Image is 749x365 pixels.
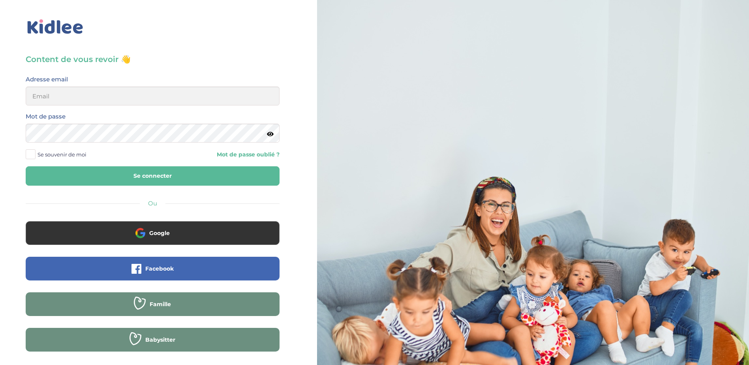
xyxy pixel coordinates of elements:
span: Se souvenir de moi [38,149,86,160]
a: Babysitter [26,341,280,349]
span: Babysitter [145,336,175,344]
input: Email [26,87,280,105]
button: Babysitter [26,328,280,352]
button: Google [26,221,280,245]
img: facebook.png [131,264,141,274]
img: google.png [135,228,145,238]
button: Facebook [26,257,280,280]
a: Google [26,235,280,242]
a: Famille [26,306,280,313]
keeper-lock: Open Keeper Popup [264,91,273,101]
button: Famille [26,292,280,316]
button: Se connecter [26,166,280,186]
a: Facebook [26,270,280,278]
span: Facebook [145,265,174,273]
span: Famille [150,300,171,308]
label: Mot de passe [26,111,66,122]
img: logo_kidlee_bleu [26,18,85,36]
label: Adresse email [26,74,68,85]
a: Mot de passe oublié ? [158,151,279,158]
span: Ou [148,199,157,207]
span: Google [149,229,170,237]
h3: Content de vous revoir 👋 [26,54,280,65]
